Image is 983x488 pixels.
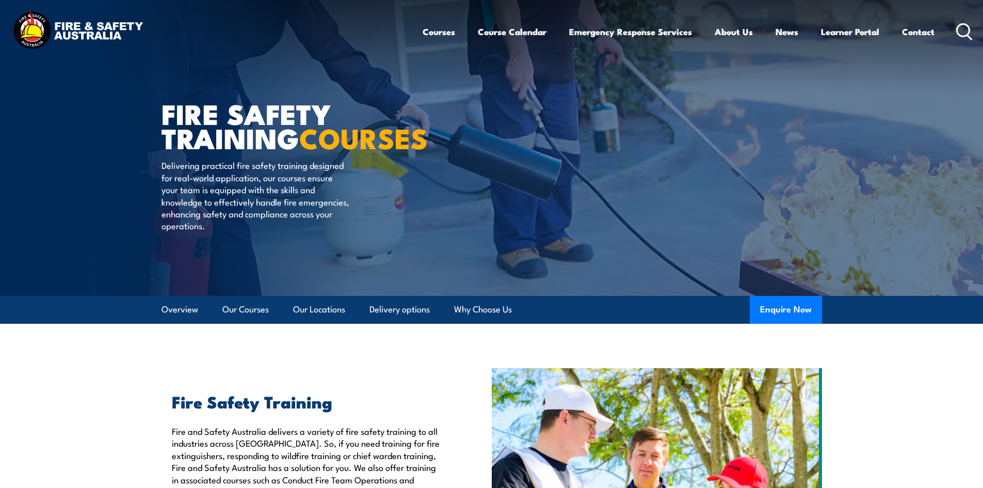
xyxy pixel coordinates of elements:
a: News [776,18,798,45]
a: About Us [715,18,753,45]
a: Contact [902,18,934,45]
h2: Fire Safety Training [172,394,444,408]
a: Delivery options [369,296,430,323]
a: Our Locations [293,296,345,323]
a: Why Choose Us [454,296,512,323]
a: Course Calendar [478,18,546,45]
a: Our Courses [222,296,269,323]
button: Enquire Now [750,296,822,324]
a: Courses [423,18,455,45]
strong: COURSES [299,116,428,159]
a: Emergency Response Services [569,18,692,45]
a: Overview [162,296,198,323]
a: Learner Portal [821,18,879,45]
p: Delivering practical fire safety training designed for real-world application, our courses ensure... [162,159,350,231]
h1: FIRE SAFETY TRAINING [162,101,416,149]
